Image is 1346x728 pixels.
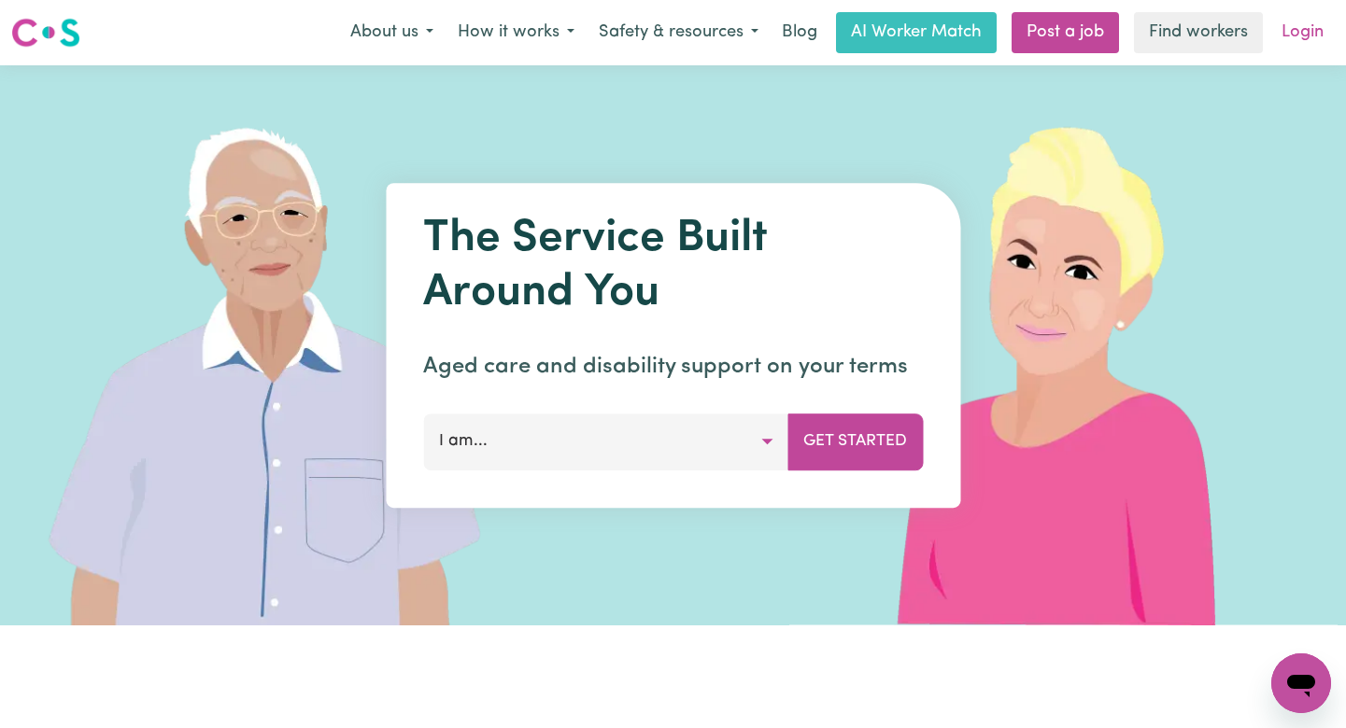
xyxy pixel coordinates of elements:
[836,12,997,53] a: AI Worker Match
[423,213,923,320] h1: The Service Built Around You
[338,13,446,52] button: About us
[771,12,829,53] a: Blog
[423,350,923,384] p: Aged care and disability support on your terms
[423,413,788,469] button: I am...
[11,16,80,49] img: Careseekers logo
[787,413,923,469] button: Get Started
[1270,12,1335,53] a: Login
[446,13,587,52] button: How it works
[1012,12,1119,53] a: Post a job
[11,11,80,54] a: Careseekers logo
[587,13,771,52] button: Safety & resources
[1271,653,1331,713] iframe: Button to launch messaging window
[1134,12,1263,53] a: Find workers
